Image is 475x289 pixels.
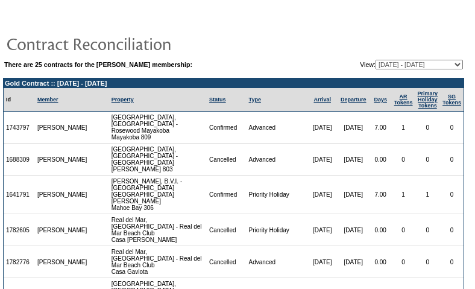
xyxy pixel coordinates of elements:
[247,246,307,278] td: Advanced
[338,144,370,176] td: [DATE]
[207,144,246,176] td: Cancelled
[109,176,207,214] td: [PERSON_NAME], B.V.I. - [GEOGRAPHIC_DATA] [GEOGRAPHIC_DATA][PERSON_NAME] Mahoe Bay 306
[109,112,207,144] td: [GEOGRAPHIC_DATA], [GEOGRAPHIC_DATA] - Rosewood Mayakoba Mayakoba 809
[392,246,415,278] td: 0
[4,61,192,68] b: There are 25 contracts for the [PERSON_NAME] membership:
[440,214,464,246] td: 0
[37,97,58,103] a: Member
[341,97,366,103] a: Departure
[209,97,226,103] a: Status
[35,214,90,246] td: [PERSON_NAME]
[418,91,438,109] a: Primary HolidayTokens
[4,78,464,88] td: Gold Contract :: [DATE] - [DATE]
[207,112,246,144] td: Confirmed
[392,144,415,176] td: 0
[370,176,392,214] td: 7.00
[301,60,463,69] td: View:
[440,176,464,214] td: 0
[415,176,441,214] td: 1
[415,214,441,246] td: 0
[440,246,464,278] td: 0
[370,144,392,176] td: 0.00
[440,144,464,176] td: 0
[307,144,338,176] td: [DATE]
[338,176,370,214] td: [DATE]
[4,88,35,112] td: Id
[109,214,207,246] td: Real del Mar, [GEOGRAPHIC_DATA] - Real del Mar Beach Club Casa [PERSON_NAME]
[247,144,307,176] td: Advanced
[338,214,370,246] td: [DATE]
[4,112,35,144] td: 1743797
[307,246,338,278] td: [DATE]
[35,144,90,176] td: [PERSON_NAME]
[392,176,415,214] td: 1
[207,214,246,246] td: Cancelled
[374,97,387,103] a: Days
[4,214,35,246] td: 1782605
[247,214,307,246] td: Priority Holiday
[35,112,90,144] td: [PERSON_NAME]
[6,31,247,56] img: pgTtlContractReconciliation.gif
[249,97,261,103] a: Type
[313,97,331,103] a: Arrival
[392,214,415,246] td: 0
[307,176,338,214] td: [DATE]
[247,112,307,144] td: Advanced
[415,246,441,278] td: 0
[442,94,461,106] a: SGTokens
[109,144,207,176] td: [GEOGRAPHIC_DATA], [GEOGRAPHIC_DATA] - [GEOGRAPHIC_DATA] [PERSON_NAME] 803
[415,144,441,176] td: 0
[4,176,35,214] td: 1641791
[307,214,338,246] td: [DATE]
[247,176,307,214] td: Priority Holiday
[4,144,35,176] td: 1688309
[338,246,370,278] td: [DATE]
[370,214,392,246] td: 0.00
[207,176,246,214] td: Confirmed
[109,246,207,278] td: Real del Mar, [GEOGRAPHIC_DATA] - Real del Mar Beach Club Casa Gaviota
[370,246,392,278] td: 0.00
[35,246,90,278] td: [PERSON_NAME]
[394,94,413,106] a: ARTokens
[307,112,338,144] td: [DATE]
[4,246,35,278] td: 1782776
[338,112,370,144] td: [DATE]
[415,112,441,144] td: 0
[440,112,464,144] td: 0
[207,246,246,278] td: Cancelled
[392,112,415,144] td: 1
[112,97,134,103] a: Property
[370,112,392,144] td: 7.00
[35,176,90,214] td: [PERSON_NAME]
